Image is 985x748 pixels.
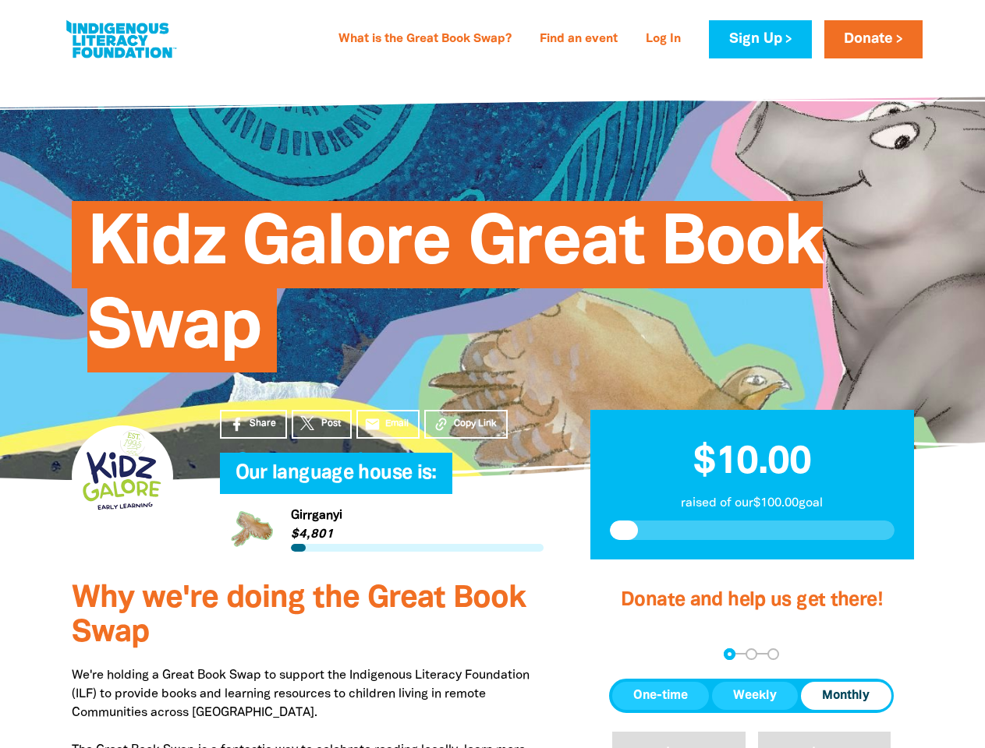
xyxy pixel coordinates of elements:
[767,648,779,660] button: Navigate to step 3 of 3 to enter your payment details
[364,416,381,432] i: email
[693,445,811,481] span: $10.00
[746,648,757,660] button: Navigate to step 2 of 3 to enter your details
[633,686,688,705] span: One-time
[220,478,544,488] h6: My Team
[321,417,341,431] span: Post
[72,584,526,647] span: Why we're doing the Great Book Swap
[801,682,891,710] button: Monthly
[236,464,437,494] span: Our language house is:
[712,682,798,710] button: Weekly
[87,213,824,372] span: Kidz Galore Great Book Swap
[824,20,923,58] a: Donate
[220,410,287,439] a: Share
[454,417,497,431] span: Copy Link
[356,410,420,439] a: emailEmail
[424,410,508,439] button: Copy Link
[250,417,276,431] span: Share
[822,686,870,705] span: Monthly
[621,591,883,609] span: Donate and help us get there!
[709,20,811,58] a: Sign Up
[724,648,735,660] button: Navigate to step 1 of 3 to enter your donation amount
[609,679,894,713] div: Donation frequency
[636,27,690,52] a: Log In
[292,410,352,439] a: Post
[610,494,895,513] p: raised of our $100.00 goal
[329,27,521,52] a: What is the Great Book Swap?
[385,417,409,431] span: Email
[530,27,627,52] a: Find an event
[733,686,777,705] span: Weekly
[612,682,709,710] button: One-time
